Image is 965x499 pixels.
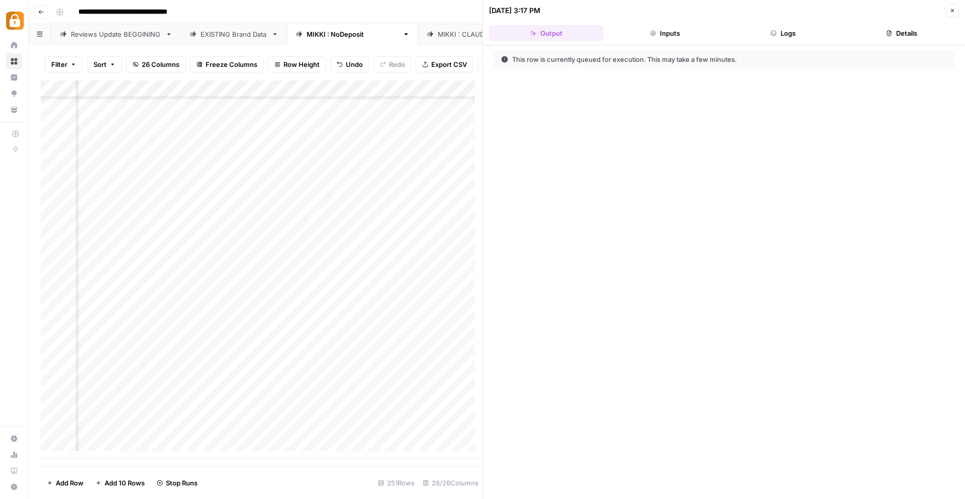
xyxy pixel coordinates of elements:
[6,102,22,118] a: Your Data
[307,29,399,39] div: [PERSON_NAME] : NoDeposit
[6,8,22,33] button: Workspace: Adzz
[418,24,570,44] a: [PERSON_NAME] : [PERSON_NAME]
[489,6,540,16] div: [DATE] 3:17 PM
[287,24,418,44] a: [PERSON_NAME] : NoDeposit
[71,29,161,39] div: Reviews Update BEGGINING
[166,478,198,488] span: Stop Runs
[190,56,264,72] button: Freeze Columns
[268,56,326,72] button: Row Height
[6,86,22,102] a: Opportunities
[346,59,363,69] span: Undo
[283,59,320,69] span: Row Height
[6,37,22,53] a: Home
[51,24,181,44] a: Reviews Update BEGGINING
[93,59,107,69] span: Sort
[489,25,604,41] button: Output
[431,59,467,69] span: Export CSV
[416,56,473,72] button: Export CSV
[56,478,83,488] span: Add Row
[6,479,22,495] button: Help + Support
[151,475,204,491] button: Stop Runs
[206,59,257,69] span: Freeze Columns
[201,29,267,39] div: EXISTING Brand Data
[6,69,22,86] a: Insights
[142,59,179,69] span: 26 Columns
[6,447,22,463] a: Usage
[726,25,841,41] button: Logs
[45,56,83,72] button: Filter
[608,25,722,41] button: Inputs
[330,56,369,72] button: Undo
[501,54,842,64] div: This row is currently queued for execution. This may take a few minutes.
[6,12,24,30] img: Adzz Logo
[41,475,89,491] button: Add Row
[89,475,151,491] button: Add 10 Rows
[389,59,405,69] span: Redo
[373,56,412,72] button: Redo
[105,478,145,488] span: Add 10 Rows
[6,431,22,447] a: Settings
[6,53,22,69] a: Browse
[126,56,186,72] button: 26 Columns
[181,24,287,44] a: EXISTING Brand Data
[51,59,67,69] span: Filter
[374,475,419,491] div: 251 Rows
[438,29,550,39] div: [PERSON_NAME] : [PERSON_NAME]
[419,475,482,491] div: 26/26 Columns
[87,56,122,72] button: Sort
[844,25,959,41] button: Details
[6,463,22,479] a: Learning Hub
